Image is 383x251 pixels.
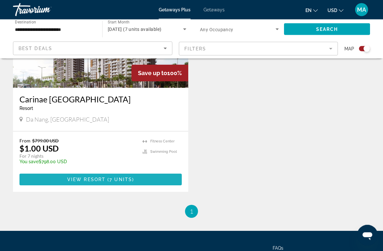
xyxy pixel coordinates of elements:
[109,177,132,182] span: 7 units
[353,3,370,17] button: User Menu
[159,7,191,12] a: Getaways Plus
[150,139,175,144] span: Fitness Center
[13,205,370,218] nav: Pagination
[131,65,188,82] div: 100%
[19,45,167,52] mat-select: Sort by
[284,23,370,35] button: Search
[138,70,167,77] span: Save up to
[19,46,52,51] span: Best Deals
[19,174,182,186] button: View Resort(7 units)
[327,8,337,13] span: USD
[32,138,59,144] span: $799.00 USD
[67,177,105,182] span: View Resort
[26,116,109,123] span: Da Nang, [GEOGRAPHIC_DATA]
[15,20,36,24] span: Destination
[179,42,338,56] button: Filter
[19,144,59,153] p: $1.00 USD
[19,95,182,104] a: Carinae [GEOGRAPHIC_DATA]
[19,138,31,144] span: From
[305,8,312,13] span: en
[105,177,134,182] span: ( )
[357,225,378,246] iframe: Кнопка запуска окна обмена сообщениями
[357,7,366,13] span: MA
[13,1,78,18] a: Travorium
[316,27,338,32] span: Search
[273,246,283,251] a: FAQs
[150,150,177,154] span: Swimming Pool
[204,7,225,12] a: Getaways
[19,159,136,165] p: $798.00 USD
[108,20,130,25] span: Start Month
[200,27,233,32] span: Any Occupancy
[344,44,354,53] span: Map
[327,6,343,15] button: Change currency
[19,106,33,111] span: Resort
[305,6,318,15] button: Change language
[190,208,193,215] span: 1
[108,27,161,32] span: [DATE] (7 units available)
[19,153,136,159] p: For 7 nights
[19,159,39,165] span: You save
